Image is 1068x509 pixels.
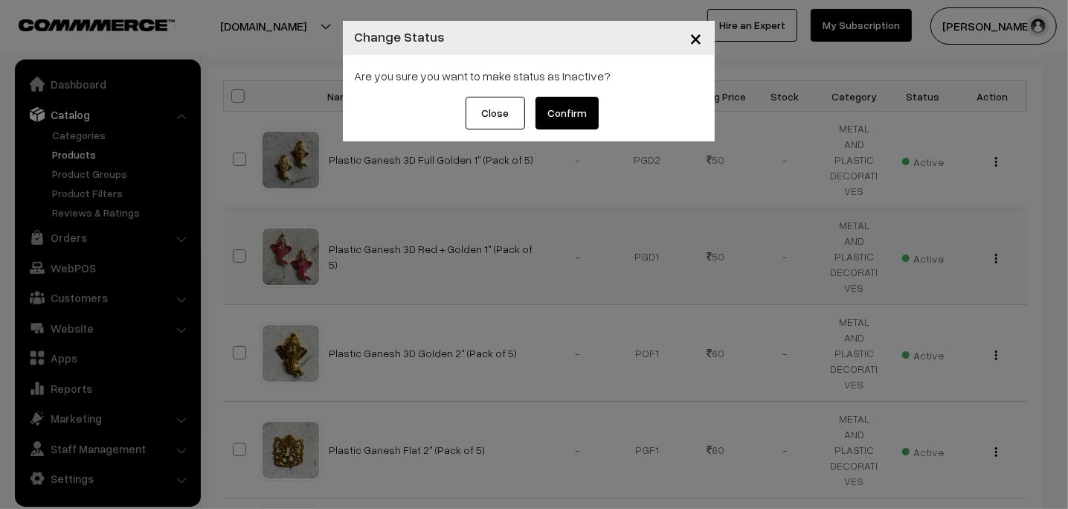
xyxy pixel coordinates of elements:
[355,67,703,85] div: Are you sure you want to make status as Inactive?
[355,27,445,47] h4: Change Status
[690,24,703,51] span: ×
[466,97,525,129] button: Close
[678,15,715,61] button: Close
[535,97,599,129] button: Confirm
